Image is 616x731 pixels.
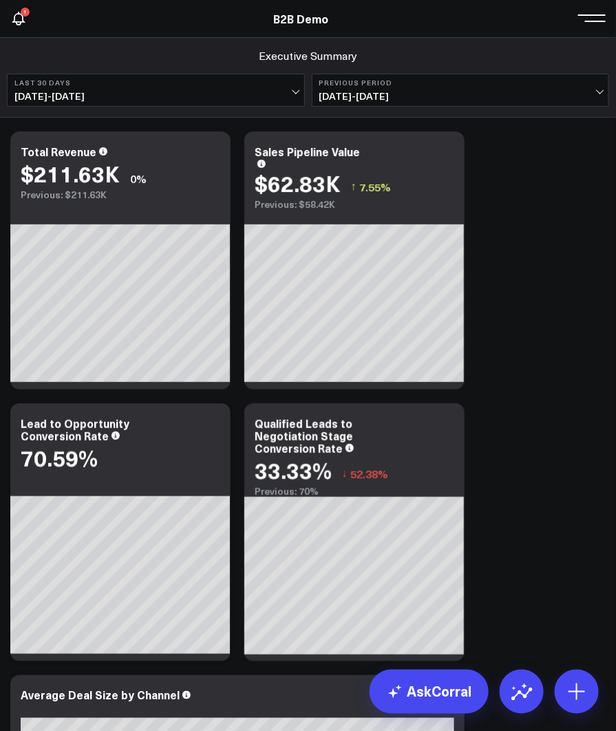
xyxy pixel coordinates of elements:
div: 33.33% [255,458,332,483]
span: ↑ [351,178,357,195]
div: Total Revenue [21,144,96,159]
a: B2B Demo [274,11,329,26]
a: Executive Summary [259,48,357,63]
div: 70.59% [21,445,98,470]
div: Average Deal Size by Channel [21,688,180,703]
div: Previous: $58.42K [255,199,454,210]
button: Last 30 Days[DATE]-[DATE] [7,74,305,107]
div: 1 [21,8,30,17]
div: 0% [130,171,147,186]
span: 7.55% [359,179,391,194]
span: 52.38% [350,466,388,481]
span: [DATE] - [DATE] [319,91,602,102]
div: $211.63K [21,161,120,186]
div: $62.83K [255,171,341,195]
a: AskCorral [370,670,489,714]
span: ↓ [342,465,348,483]
div: Sales Pipeline Value [255,144,360,159]
b: Last 30 Days [14,78,297,87]
span: [DATE] - [DATE] [14,91,297,102]
div: Lead to Opportunity Conversion Rate [21,416,129,443]
div: Previous: $211.63K [21,189,220,200]
div: Previous: 70% [255,486,454,497]
div: Qualified Leads to Negotiation Stage Conversion Rate [255,416,353,456]
button: Previous Period[DATE]-[DATE] [312,74,610,107]
b: Previous Period [319,78,602,87]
